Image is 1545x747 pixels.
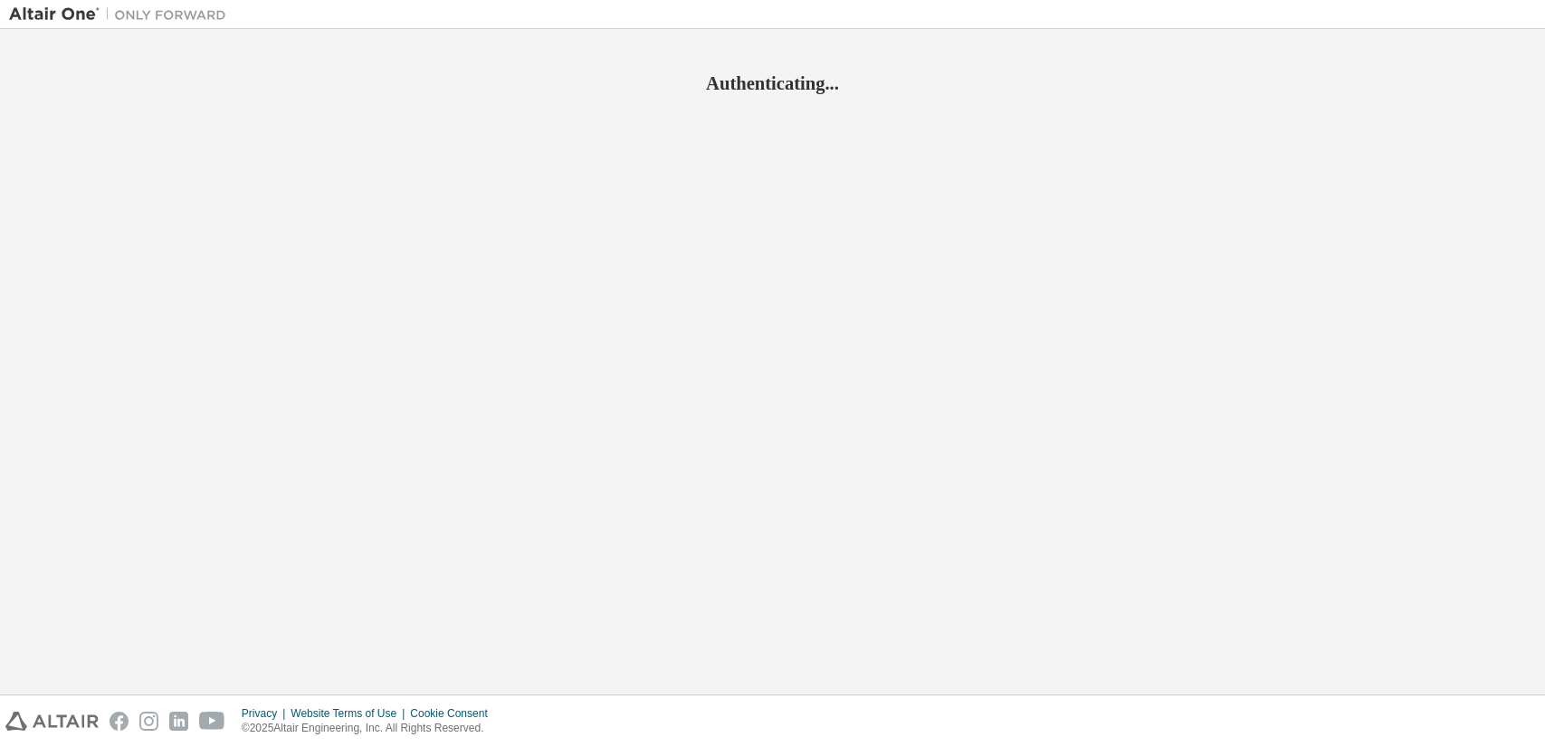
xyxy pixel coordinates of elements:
[5,712,99,731] img: altair_logo.svg
[291,706,410,721] div: Website Terms of Use
[9,72,1536,95] h2: Authenticating...
[410,706,498,721] div: Cookie Consent
[139,712,158,731] img: instagram.svg
[242,721,499,736] p: © 2025 Altair Engineering, Inc. All Rights Reserved.
[199,712,225,731] img: youtube.svg
[110,712,129,731] img: facebook.svg
[242,706,291,721] div: Privacy
[9,5,235,24] img: Altair One
[169,712,188,731] img: linkedin.svg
